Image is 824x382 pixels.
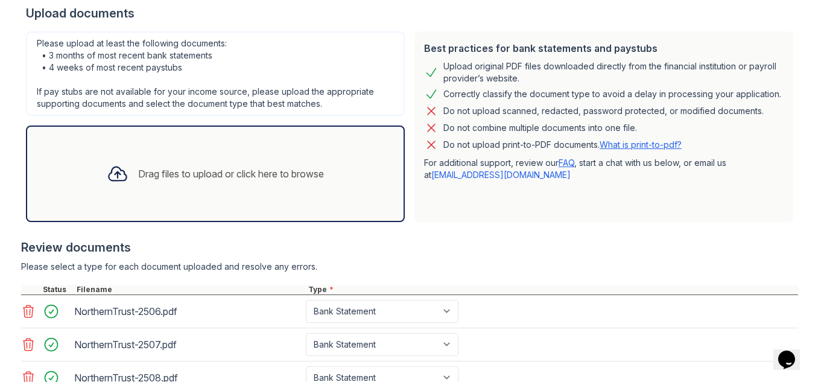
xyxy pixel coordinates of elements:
[443,121,637,135] div: Do not combine multiple documents into one file.
[26,31,405,116] div: Please upload at least the following documents: • 3 months of most recent bank statements • 4 wee...
[443,139,682,151] p: Do not upload print-to-PDF documents.
[306,285,798,294] div: Type
[424,41,784,56] div: Best practices for bank statements and paystubs
[74,335,301,354] div: NorthernTrust-2507.pdf
[424,157,784,181] p: For additional support, review our , start a chat with us below, or email us at
[26,5,798,22] div: Upload documents
[74,285,306,294] div: Filename
[443,60,784,84] div: Upload original PDF files downloaded directly from the financial institution or payroll provider’...
[21,239,798,256] div: Review documents
[40,285,74,294] div: Status
[138,167,324,181] div: Drag files to upload or click here to browse
[443,87,781,101] div: Correctly classify the document type to avoid a delay in processing your application.
[559,158,574,168] a: FAQ
[74,302,301,321] div: NorthernTrust-2506.pdf
[443,104,764,118] div: Do not upload scanned, redacted, password protected, or modified documents.
[773,334,812,370] iframe: chat widget
[431,170,571,180] a: [EMAIL_ADDRESS][DOMAIN_NAME]
[600,139,682,150] a: What is print-to-pdf?
[21,261,798,273] div: Please select a type for each document uploaded and resolve any errors.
